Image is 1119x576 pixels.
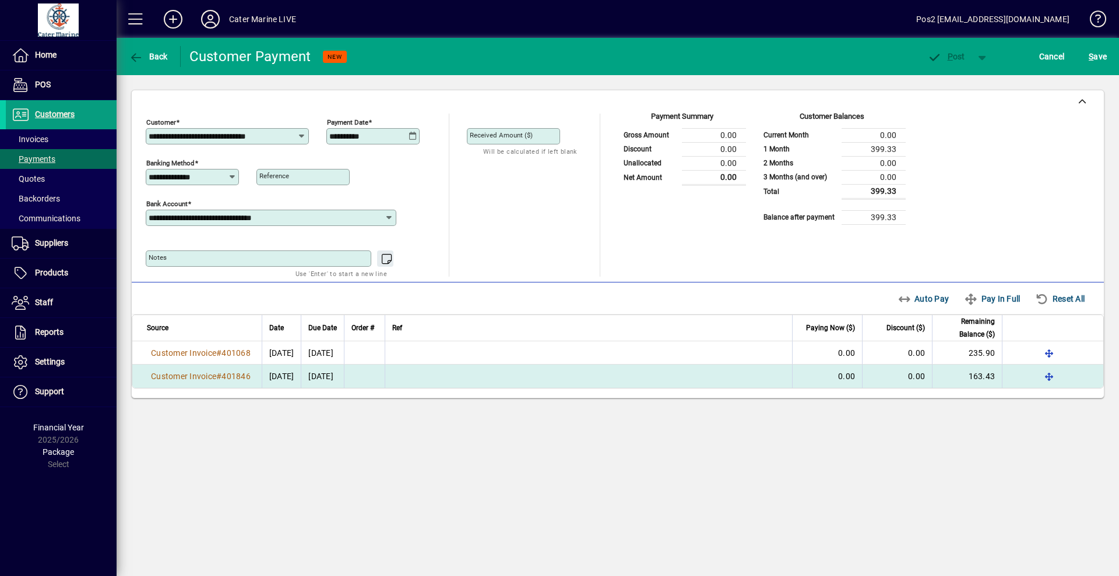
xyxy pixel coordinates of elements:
button: Add [154,9,192,30]
td: 3 Months (and over) [758,170,842,184]
span: POS [35,80,51,89]
button: Save [1086,46,1110,67]
span: Staff [35,298,53,307]
span: 163.43 [969,372,995,381]
td: Current Month [758,128,842,142]
span: Financial Year [33,423,84,432]
td: 1 Month [758,142,842,156]
span: Support [35,387,64,396]
app-page-header-button: Back [117,46,181,67]
span: Products [35,268,68,277]
span: NEW [328,53,342,61]
span: Pay In Full [964,289,1020,308]
span: Source [147,321,168,334]
span: 0.00 [908,348,925,358]
button: Profile [192,9,229,30]
span: [DATE] [269,348,294,358]
span: 0.00 [908,372,925,381]
span: Quotes [12,174,45,183]
button: Pay In Full [959,288,1025,309]
a: Payments [6,149,117,169]
mat-hint: Use 'Enter' to start a new line [295,267,387,280]
div: Cater Marine LIVE [229,10,296,29]
td: 0.00 [842,156,906,170]
button: Cancel [1036,46,1068,67]
span: Customer Invoice [151,348,216,358]
span: Discount ($) [886,321,925,334]
td: 0.00 [842,128,906,142]
span: S [1089,52,1093,61]
span: Due Date [308,321,337,334]
span: Customers [35,109,75,119]
span: 0.00 [838,372,855,381]
a: Products [6,259,117,288]
td: Net Amount [618,170,682,185]
a: POS [6,70,117,100]
a: Knowledge Base [1081,2,1104,40]
mat-label: Reference [259,172,289,180]
a: Support [6,377,117,407]
td: 0.00 [682,156,746,170]
div: Customer Balances [758,111,906,128]
span: Date [269,321,284,334]
a: Staff [6,288,117,317]
span: Cancel [1039,47,1065,66]
a: Settings [6,348,117,377]
td: Discount [618,142,682,156]
span: # [216,372,221,381]
span: # [216,348,221,358]
td: 0.00 [682,142,746,156]
span: Invoices [12,135,48,144]
span: 0.00 [838,348,855,358]
button: Back [126,46,171,67]
a: Customer Invoice#401068 [147,347,255,359]
span: Communications [12,214,80,223]
a: Reports [6,318,117,347]
td: [DATE] [301,341,344,365]
mat-label: Customer [146,118,176,126]
span: Order # [351,321,374,334]
td: 2 Months [758,156,842,170]
button: Reset All [1030,288,1089,309]
a: Home [6,41,117,70]
span: Back [129,52,168,61]
a: Customer Invoice#401846 [147,370,255,383]
app-page-summary-card: Payment Summary [618,114,746,186]
span: Backorders [12,194,60,203]
mat-hint: Will be calculated if left blank [483,144,577,158]
span: Paying Now ($) [806,321,855,334]
span: Payments [12,154,55,164]
span: Reset All [1035,289,1085,308]
td: Gross Amount [618,128,682,142]
a: Invoices [6,129,117,149]
td: Balance after payment [758,210,842,224]
mat-label: Bank Account [146,200,188,208]
mat-label: Payment Date [327,118,368,126]
span: Ref [392,321,402,334]
td: Unallocated [618,156,682,170]
a: Communications [6,209,117,228]
span: 235.90 [969,348,995,358]
span: 401846 [221,372,251,381]
span: Remaining Balance ($) [939,315,995,341]
span: ave [1089,47,1107,66]
div: Payment Summary [618,111,746,128]
td: [DATE] [301,365,344,388]
td: 0.00 [682,128,746,142]
div: Pos2 [EMAIL_ADDRESS][DOMAIN_NAME] [916,10,1069,29]
span: Settings [35,357,65,366]
span: 401068 [221,348,251,358]
span: P [948,52,953,61]
td: 399.33 [842,142,906,156]
mat-label: Received Amount ($) [470,131,533,139]
a: Backorders [6,189,117,209]
td: 0.00 [842,170,906,184]
td: Total [758,184,842,199]
div: Customer Payment [189,47,311,66]
a: Quotes [6,169,117,189]
td: 0.00 [682,170,746,185]
span: Customer Invoice [151,372,216,381]
span: Home [35,50,57,59]
app-page-summary-card: Customer Balances [758,114,906,225]
td: 399.33 [842,184,906,199]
